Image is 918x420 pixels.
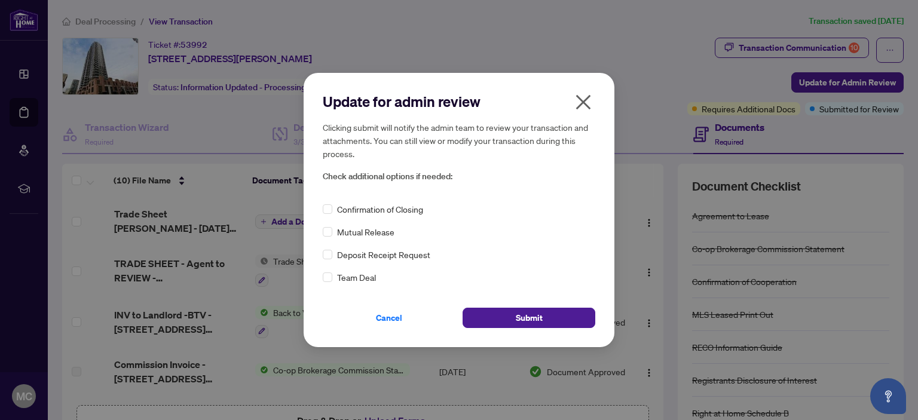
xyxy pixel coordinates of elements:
span: Check additional options if needed: [323,170,595,183]
button: Cancel [323,308,455,328]
span: close [574,93,593,112]
h5: Clicking submit will notify the admin team to review your transaction and attachments. You can st... [323,121,595,160]
span: Submit [516,308,543,327]
span: Confirmation of Closing [337,203,423,216]
span: Team Deal [337,271,376,284]
span: Deposit Receipt Request [337,248,430,261]
button: Submit [463,308,595,328]
span: Mutual Release [337,225,394,238]
h2: Update for admin review [323,92,595,111]
button: Open asap [870,378,906,414]
span: Cancel [376,308,402,327]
